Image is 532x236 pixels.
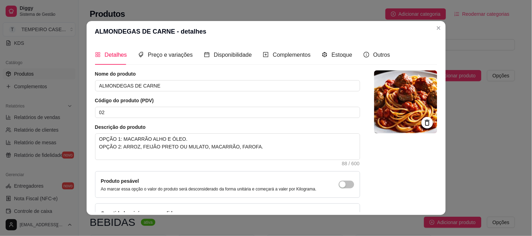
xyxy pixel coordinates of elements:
[87,21,446,42] header: ALMONDEGAS DE CARNE - detalhes
[101,178,139,184] label: Produto pesável
[95,70,360,77] article: Nome do produto
[95,52,101,57] span: appstore
[214,52,252,58] span: Disponibilidade
[95,97,360,104] article: Código do produto (PDV)
[148,52,193,58] span: Preço e variações
[263,52,269,57] span: plus-square
[322,52,328,57] span: code-sandbox
[374,70,437,133] img: logo da loja
[364,52,369,57] span: info-circle
[332,52,352,58] span: Estoque
[95,124,360,131] article: Descrição do produto
[433,22,444,34] button: Close
[204,52,210,57] span: calendar
[101,186,317,192] p: Ao marcar essa opção o valor do produto será desconsiderado da forma unitária e começará a valer ...
[373,52,390,58] span: Outros
[95,107,360,118] input: Ex.: 123
[95,134,360,160] textarea: OPÇÃO 1: MACARRÃO ALHO E ÓLEO. OPÇÃO 2: ARROZ, FEIJÃO PRETO OU MULATO, MACARRÃO, FAROFA.
[273,52,311,58] span: Complementos
[138,52,144,57] span: tags
[95,80,360,91] input: Ex.: Hamburguer de costela
[105,52,127,58] span: Detalhes
[101,210,176,216] label: Quantidade miníma para pedido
